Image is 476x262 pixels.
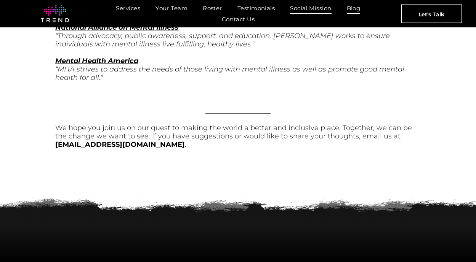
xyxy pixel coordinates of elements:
[108,3,148,14] a: Services
[55,57,138,65] strong: Mental Health America
[55,65,404,82] span: “MHA strives to address the needs of those living with mental illness as well as promote good men...
[185,140,186,149] span: .
[148,3,195,14] a: Your Team
[230,3,282,14] a: Testimonials
[55,140,185,149] strong: [EMAIL_ADDRESS][DOMAIN_NAME]
[55,32,390,48] span: "Through advocacy, public awareness, support, and education, [PERSON_NAME] works to ensure indivi...
[339,3,368,14] a: Blog
[214,14,263,25] a: Contact Us
[205,107,271,115] span: ___________________
[339,174,476,262] iframe: Chat Widget
[41,5,69,22] img: logo
[282,3,339,14] a: Social Mission
[347,3,361,14] span: Blog
[418,5,444,24] span: Let's Talk
[195,3,230,14] a: Roster
[401,4,462,23] a: Let's Talk
[55,124,412,140] span: We hope you join us on our quest to making the world a better and inclusive place. Together, we c...
[55,23,179,32] a: National Alliance on Mental Illness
